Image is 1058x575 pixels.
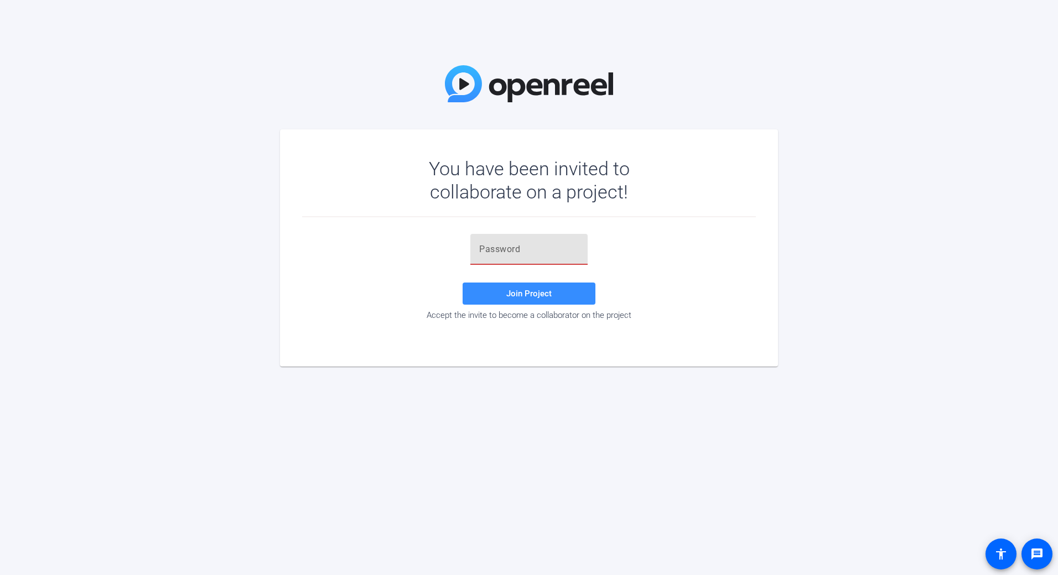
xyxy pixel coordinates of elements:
input: Password [479,243,579,256]
span: Join Project [506,289,552,299]
img: OpenReel Logo [445,65,613,102]
mat-icon: message [1030,547,1044,561]
button: Join Project [463,283,595,305]
mat-icon: accessibility [994,547,1008,561]
div: Accept the invite to become a collaborator on the project [302,310,756,320]
div: You have been invited to collaborate on a project! [397,157,662,203]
